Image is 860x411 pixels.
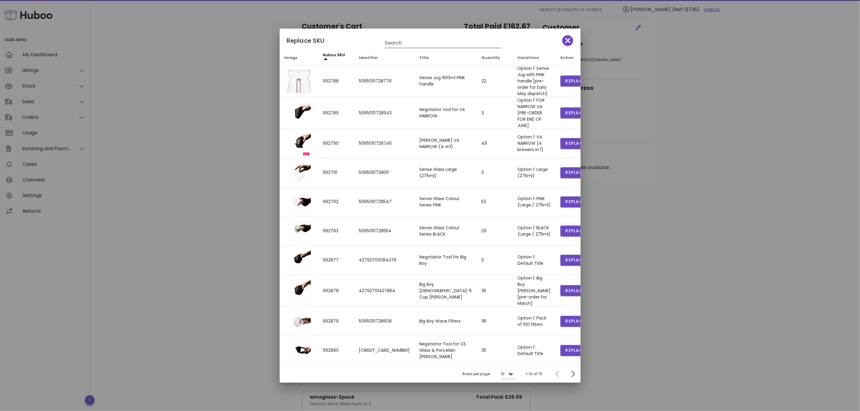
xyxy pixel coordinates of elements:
[560,285,591,296] button: Replace
[415,129,477,158] td: [PERSON_NAME] V4 NARROW (4-in1)
[513,246,556,275] td: Option 1: Default Title
[565,140,586,147] span: Replace
[359,55,378,60] span: Identifier
[354,65,415,97] td: 5065010728776
[284,55,298,60] span: Image
[477,217,513,246] td: 29
[354,246,415,275] td: 42792700084376
[560,167,591,178] button: Replace
[354,275,415,307] td: 42792701427864
[567,369,578,379] button: Next page
[323,52,345,57] span: Huboo SKU
[513,65,556,97] td: Option 1: Sense Jug with PINK handle [pre-order for Early May dispatch]
[560,316,591,327] button: Replace
[477,51,513,65] th: Quantity
[415,307,477,336] td: Big Boy Wave Filters
[415,65,477,97] td: Sense Jug 900ml PINK handle
[560,196,591,207] button: Replace
[318,246,354,275] td: 992877
[318,307,354,336] td: 992879
[526,371,543,377] div: 1-10 of 75
[354,336,415,365] td: [CREDIT_CARD_NUMBER]
[565,347,586,354] span: Replace
[501,371,505,377] div: 10
[513,275,556,307] td: Option 1: Big Boy [PERSON_NAME] [pre-order for March]
[318,158,354,187] td: 992791
[513,217,556,246] td: Option 1: BLACK (Large / 275ml)
[354,307,415,336] td: 5065010728608
[477,158,513,187] td: 3
[513,307,556,336] td: Option 1: Pack of 100 filters
[513,158,556,187] td: Option 1: Large (275ml)
[318,129,354,158] td: 992790
[560,107,591,118] button: Replace
[477,65,513,97] td: 22
[415,336,477,365] td: Negotiator Tool for V3, Glass & Porcelain [PERSON_NAME]
[477,129,513,158] td: 49
[565,288,586,294] span: Replace
[560,138,591,149] button: Replace
[565,318,586,324] span: Replace
[477,97,513,129] td: 3
[477,187,513,217] td: 53
[318,187,354,217] td: 992792
[565,169,586,176] span: Replace
[354,158,415,187] td: 5065010728011
[518,55,539,60] span: Variations
[318,336,354,365] td: 992880
[560,345,591,356] button: Replace
[415,158,477,187] td: Sense Glass Large (275ml)
[501,369,514,379] div: 10Rows per page:
[513,129,556,158] td: Option 1: V4 NARROW (4 brewers in 1)
[477,307,513,336] td: 116
[565,257,586,263] span: Replace
[415,217,477,246] td: Sense Glass Colour Series BLACK
[565,199,586,205] span: Replace
[513,336,556,365] td: Option 1: Default Title
[318,217,354,246] td: 992793
[354,97,415,129] td: 5065010728943
[318,97,354,129] td: 992789
[280,51,318,65] th: Image
[415,246,477,275] td: Negotiator Tool for Big Boy
[420,55,429,60] span: Title
[513,187,556,217] td: Option 1: PINK (Large / 275ml)
[415,51,477,65] th: Title: Not sorted. Activate to sort ascending.
[560,255,591,266] button: Replace
[565,110,586,116] span: Replace
[354,51,415,65] th: Identifier: Not sorted. Activate to sort ascending.
[354,217,415,246] td: 5065010728554
[482,55,500,60] span: Quantity
[560,55,574,60] span: Action
[477,336,513,365] td: 35
[513,51,556,65] th: Variations
[556,51,595,65] th: Action
[477,275,513,307] td: 35
[354,187,415,217] td: 5065010728547
[477,246,513,275] td: 0
[565,78,586,84] span: Replace
[318,51,354,65] th: Huboo SKU: Sorted ascending. Activate to sort descending.
[560,226,591,236] button: Replace
[354,129,415,158] td: 5065010728745
[280,29,581,51] div: Replace SKU
[463,365,514,383] div: Rows per page:
[513,97,556,129] td: Option 1: FOR NARROW V4 [PRE-ORDER FOR END OF JUNE]
[560,76,591,86] button: Replace
[318,65,354,97] td: 992788
[415,187,477,217] td: Sense Glass Colour Series PINK
[415,275,477,307] td: Big Boy [DEMOGRAPHIC_DATA]-5 Cup [PERSON_NAME]
[415,97,477,129] td: Negotiator tool for V4 NARROW
[318,275,354,307] td: 992878
[565,228,586,234] span: Replace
